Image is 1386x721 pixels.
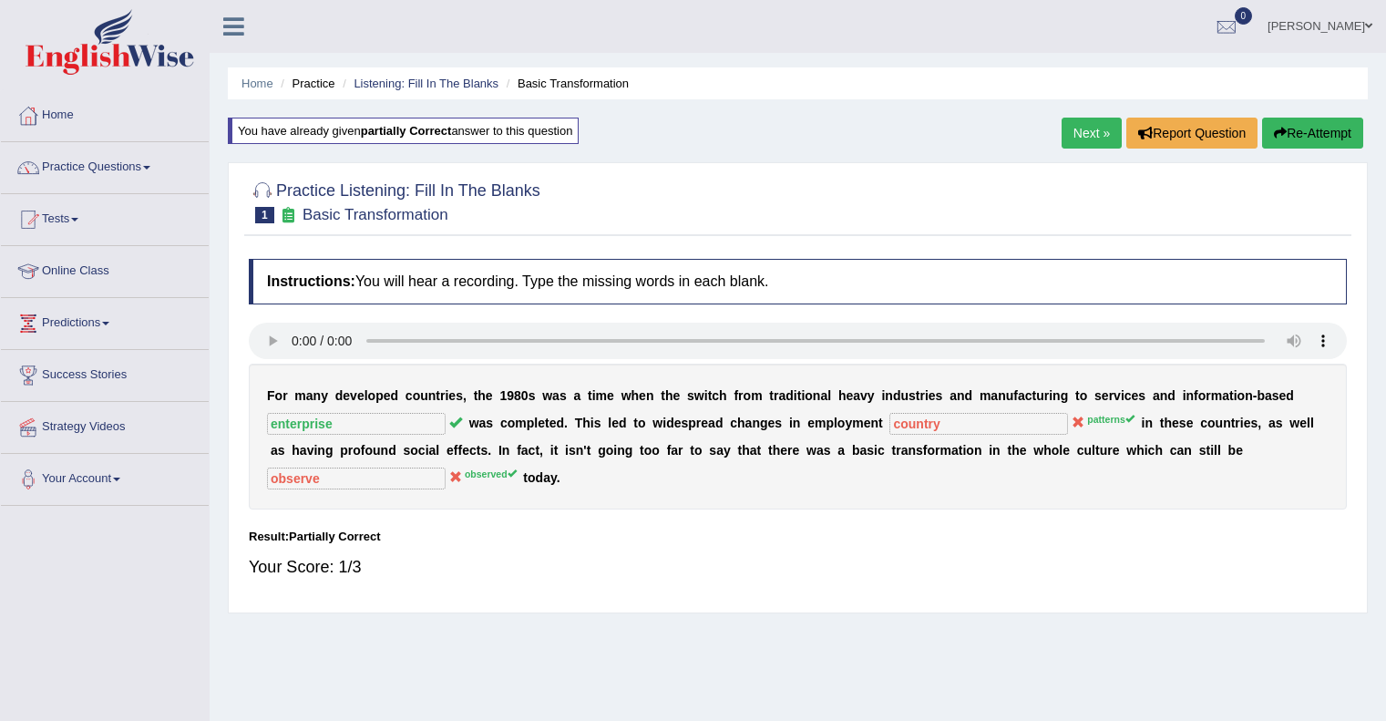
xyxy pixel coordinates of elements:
[1075,388,1080,403] b: t
[413,388,421,403] b: o
[479,416,487,430] b: a
[410,443,418,458] b: o
[980,388,991,403] b: m
[384,388,391,403] b: e
[750,443,757,458] b: a
[267,413,446,435] input: blank
[1052,388,1061,403] b: n
[529,443,536,458] b: c
[742,443,750,458] b: h
[1183,388,1186,403] b: i
[1145,416,1153,430] b: n
[793,416,801,430] b: n
[1186,388,1195,403] b: n
[815,416,826,430] b: m
[502,443,510,458] b: n
[1244,416,1251,430] b: e
[827,388,831,403] b: l
[801,388,805,403] b: i
[820,388,827,403] b: a
[838,388,847,403] b: h
[306,388,313,403] b: a
[715,416,724,430] b: d
[957,388,965,403] b: n
[688,416,696,430] b: p
[712,388,719,403] b: c
[456,388,463,403] b: s
[348,443,353,458] b: r
[719,388,727,403] b: h
[1310,416,1314,430] b: l
[1094,388,1102,403] b: s
[775,416,782,430] b: s
[752,416,760,430] b: n
[1198,388,1206,403] b: o
[1265,388,1272,403] b: a
[569,443,576,458] b: s
[1186,416,1194,430] b: e
[564,416,568,430] b: .
[267,273,355,289] b: Instructions:
[936,388,943,403] b: s
[527,416,535,430] b: p
[590,416,594,430] b: i
[1237,388,1246,403] b: o
[638,416,646,430] b: o
[545,416,549,430] b: t
[462,443,469,458] b: e
[529,388,536,403] b: s
[361,124,452,138] b: partially correct
[1132,388,1139,403] b: e
[738,443,743,458] b: t
[868,388,875,403] b: y
[317,443,325,458] b: n
[621,388,631,403] b: w
[1272,388,1279,403] b: s
[549,416,557,430] b: e
[885,388,893,403] b: n
[674,416,682,430] b: e
[539,443,543,458] b: ,
[1307,416,1310,430] b: l
[353,443,361,458] b: o
[652,443,660,458] b: o
[998,388,1006,403] b: n
[965,388,973,403] b: d
[909,388,916,403] b: s
[594,416,601,430] b: s
[619,416,627,430] b: d
[778,388,785,403] b: a
[521,388,529,403] b: 0
[678,443,683,458] b: r
[1032,388,1037,403] b: t
[1179,416,1186,430] b: s
[1102,388,1109,403] b: e
[1234,388,1237,403] b: i
[687,388,694,403] b: s
[644,443,652,458] b: o
[357,388,364,403] b: e
[1231,416,1236,430] b: t
[881,388,885,403] b: i
[785,388,794,403] b: d
[592,388,596,403] b: i
[335,388,344,403] b: d
[440,388,445,403] b: r
[1,350,209,396] a: Success Stories
[1,246,209,292] a: Online Class
[554,443,559,458] b: t
[1062,118,1122,149] a: Next »
[1268,416,1276,430] b: a
[1262,118,1363,149] button: Re-Attempt
[665,388,673,403] b: h
[275,388,283,403] b: o
[878,416,883,430] b: t
[454,443,458,458] b: f
[893,388,901,403] b: d
[773,443,781,458] b: h
[535,443,539,458] b: t
[1172,416,1179,430] b: e
[745,416,753,430] b: a
[542,388,552,403] b: w
[757,443,762,458] b: t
